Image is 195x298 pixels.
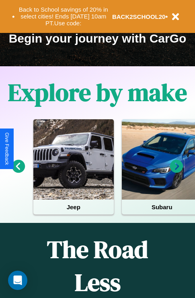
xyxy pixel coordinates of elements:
div: Give Feedback [4,133,10,165]
div: Open Intercom Messenger [8,271,27,290]
button: Back to School savings of 20% in select cities! Ends [DATE] 10am PT.Use code: [15,4,112,29]
b: BACK2SCHOOL20 [112,13,166,20]
h4: Jeep [33,200,114,214]
h1: Explore by make [8,76,187,109]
